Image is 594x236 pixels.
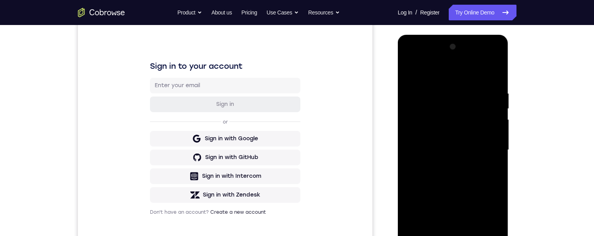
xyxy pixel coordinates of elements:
[143,112,152,118] p: or
[72,143,222,158] button: Sign in with GitHub
[78,8,125,17] a: Go to the home page
[125,184,182,192] div: Sign in with Zendesk
[72,124,222,139] button: Sign in with Google
[308,5,340,20] button: Resources
[241,5,257,20] a: Pricing
[211,5,232,20] a: About us
[127,147,180,154] div: Sign in with GitHub
[398,5,412,20] a: Log In
[267,5,299,20] button: Use Cases
[177,5,202,20] button: Product
[127,128,180,136] div: Sign in with Google
[415,8,417,17] span: /
[72,202,222,208] p: Don't have an account?
[132,202,188,208] a: Create a new account
[124,165,183,173] div: Sign in with Intercom
[449,5,516,20] a: Try Online Demo
[72,180,222,196] button: Sign in with Zendesk
[72,161,222,177] button: Sign in with Intercom
[420,5,439,20] a: Register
